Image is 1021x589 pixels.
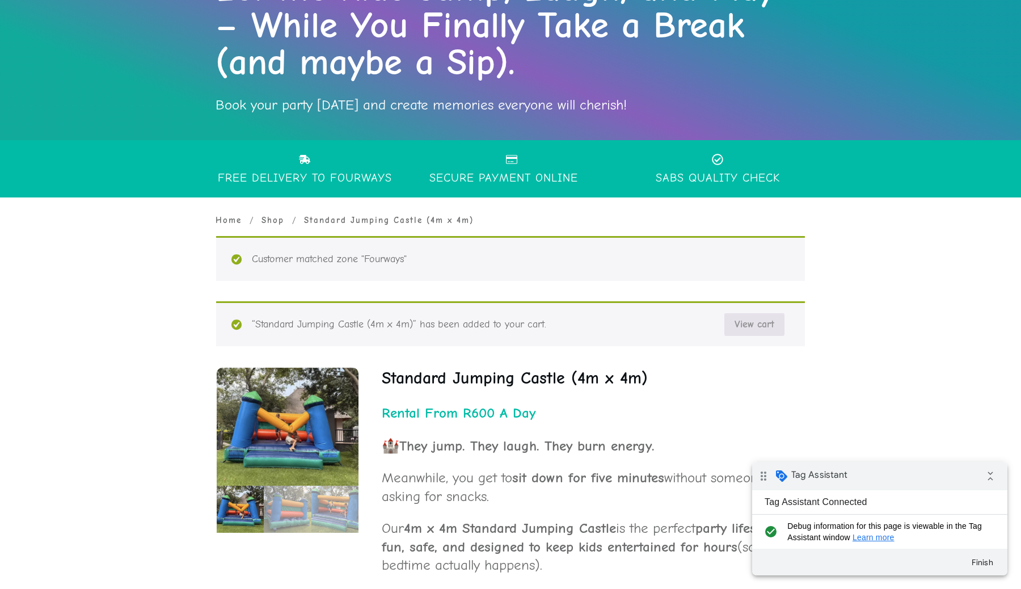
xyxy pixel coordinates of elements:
i: Collapse debug badge [227,3,250,26]
img: Standard Jumping Castle (4m x 4m) - Image 3 [311,486,358,533]
strong: sit down for five minutes [512,469,664,486]
strong: party lifesaver [695,520,782,536]
a: View cart [724,313,784,336]
a: Home [216,214,242,226]
img: Standard Jumping Castle [217,486,264,533]
p: Book your party [DATE] and create memories everyone will cherish! [216,92,805,117]
h1: Standard Jumping Castle (4m x 4m) [382,367,804,389]
p: Free DELIVERY To Fourways [209,172,400,184]
p: Our is the perfect — (so bedtime actually happens). [382,519,804,588]
button: Finish [210,90,251,111]
div: Customer matched zone "Fourways" [216,236,805,281]
strong: 4m x 4m Standard Jumping Castle [404,520,616,536]
span: Tag Assistant [39,7,95,19]
p: secure payment Online [429,172,578,184]
li: / [247,220,256,229]
li: / [290,220,298,229]
a: Shop [261,214,284,226]
p: Meanwhile, you get to without someone asking for snacks. [382,469,804,519]
p: Rental From R600 A Day [382,401,804,426]
a: Learn more [100,71,142,80]
p: 🏰 [382,437,804,469]
strong: fun, safe, and designed to keep kids entertained for hours [382,538,737,555]
img: Standard Jumping Castle [217,368,358,486]
span: Home [216,215,242,225]
span: Debug information for this page is viewable in the Tag Assistant window [35,58,237,81]
i: check_circle [9,58,28,81]
span: Shop [261,215,284,225]
div: “Standard Jumping Castle (4m x 4m)” has been added to your cart. [216,301,805,346]
img: Standard Jumping Castle (4m x 4m) - Image 2 [264,486,311,533]
p: SABS quality check [647,172,788,184]
strong: They jump. They laugh. They burn energy. [399,437,655,454]
span: Standard Jumping Castle (4m x 4m) [304,214,474,226]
